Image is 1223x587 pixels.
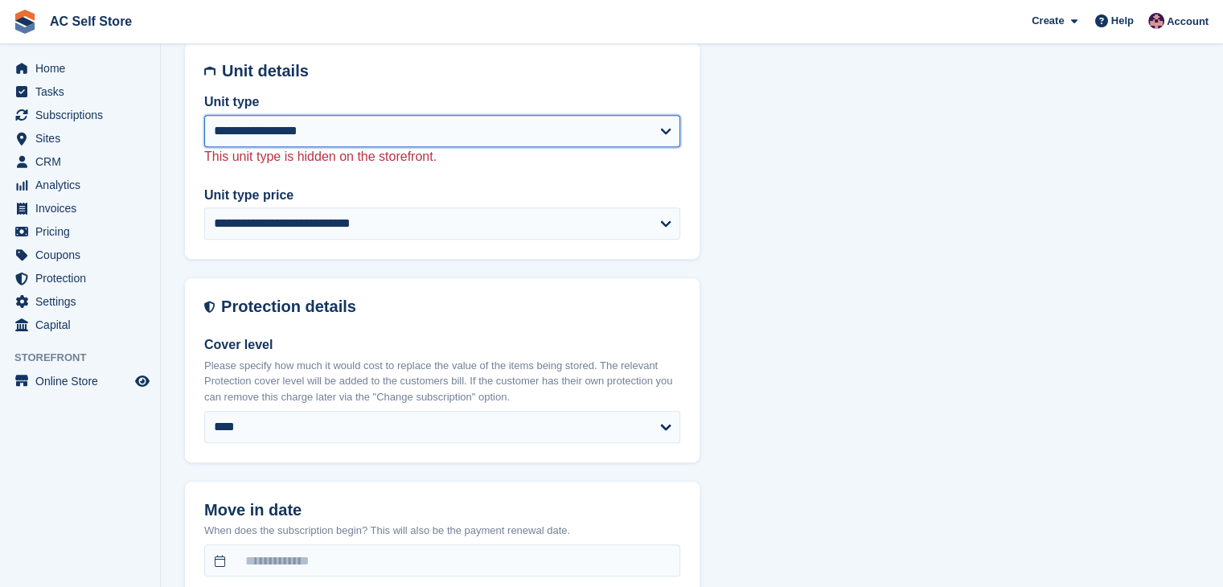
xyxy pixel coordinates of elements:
span: Help [1111,13,1134,29]
a: menu [8,80,152,103]
label: Unit type [204,92,680,112]
a: menu [8,267,152,289]
img: insurance-details-icon-731ffda60807649b61249b889ba3c5e2b5c27d34e2e1fb37a309f0fde93ff34a.svg [204,298,215,316]
a: menu [8,197,152,220]
span: Home [35,57,132,80]
span: Settings [35,290,132,313]
h2: Unit details [222,62,680,80]
span: CRM [35,150,132,173]
a: Preview store [133,371,152,391]
span: Invoices [35,197,132,220]
span: Coupons [35,244,132,266]
img: unit-details-icon-595b0c5c156355b767ba7b61e002efae458ec76ed5ec05730b8e856ff9ea34a9.svg [204,62,215,80]
label: Cover level [204,335,680,355]
a: menu [8,314,152,336]
h2: Move in date [204,501,680,519]
p: When does the subscription begin? This will also be the payment renewal date. [204,523,680,539]
span: Sites [35,127,132,150]
a: menu [8,290,152,313]
a: menu [8,370,152,392]
h2: Protection details [221,298,680,316]
a: menu [8,174,152,196]
span: Analytics [35,174,132,196]
span: Capital [35,314,132,336]
img: stora-icon-8386f47178a22dfd0bd8f6a31ec36ba5ce8667c1dd55bd0f319d3a0aa187defe.svg [13,10,37,34]
span: Create [1032,13,1064,29]
span: Storefront [14,350,160,366]
span: Tasks [35,80,132,103]
a: menu [8,104,152,126]
a: menu [8,150,152,173]
a: AC Self Store [43,8,138,35]
a: menu [8,244,152,266]
a: menu [8,127,152,150]
a: menu [8,57,152,80]
label: Unit type price [204,186,680,205]
span: Subscriptions [35,104,132,126]
p: This unit type is hidden on the storefront. [204,147,680,166]
img: Ted Cox [1148,13,1164,29]
span: Account [1167,14,1209,30]
span: Pricing [35,220,132,243]
a: menu [8,220,152,243]
span: Online Store [35,370,132,392]
span: Protection [35,267,132,289]
p: Please specify how much it would cost to replace the value of the items being stored. The relevan... [204,358,680,405]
